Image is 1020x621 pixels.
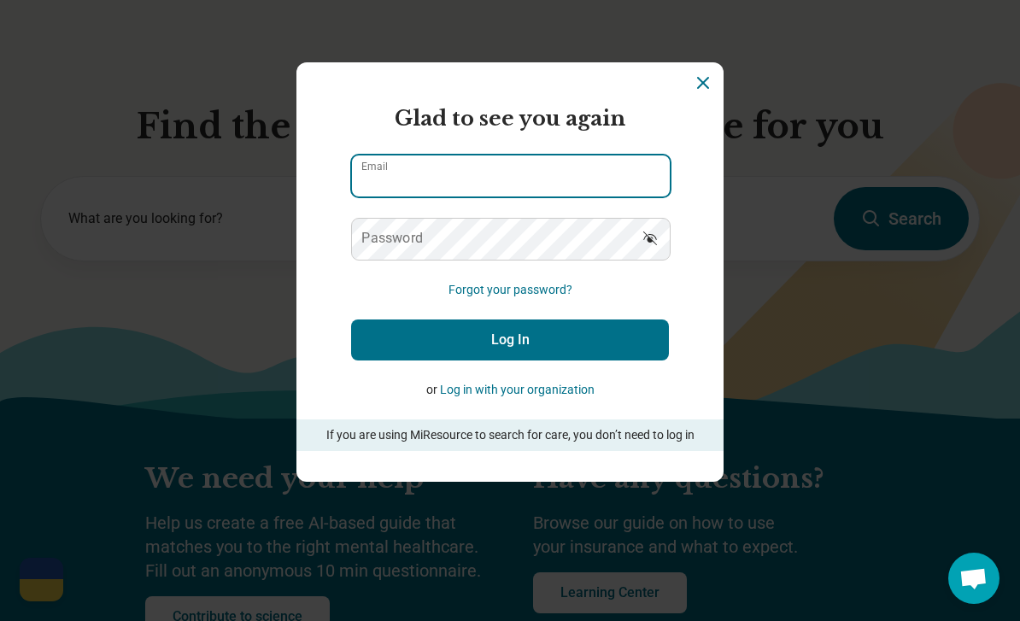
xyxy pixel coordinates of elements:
section: Login Dialog [296,62,724,482]
button: Show password [631,218,669,259]
button: Log in with your organization [440,381,595,399]
h2: Glad to see you again [351,103,669,134]
p: or [351,381,669,399]
label: Email [361,161,388,172]
p: If you are using MiResource to search for care, you don’t need to log in [320,426,700,444]
label: Password [361,231,423,245]
button: Log In [351,319,669,360]
button: Forgot your password? [448,281,572,299]
button: Dismiss [693,73,713,93]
